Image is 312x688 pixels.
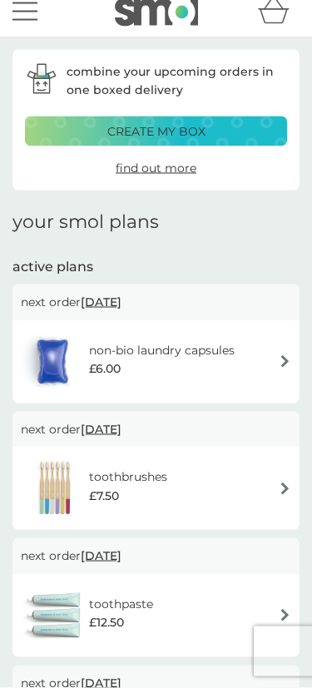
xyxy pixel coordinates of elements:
[21,293,291,311] p: next order
[89,487,119,505] span: £7.50
[25,116,287,146] button: create my box
[21,420,291,438] p: next order
[116,161,196,176] span: find out more
[21,459,89,517] img: toothbrushes
[67,62,287,100] p: combine your upcoming orders in one boxed delivery
[21,587,89,645] img: toothpaste
[89,468,167,486] h6: toothbrushes
[12,258,300,276] h2: active plans
[21,547,291,565] p: next order
[81,286,121,318] span: [DATE]
[107,122,206,141] p: create my box
[279,609,291,621] img: arrow right
[89,613,124,631] span: £12.50
[89,595,153,613] h6: toothpaste
[21,333,84,391] img: non-bio laundry capsules
[89,341,235,359] h6: non-bio laundry capsules
[81,413,121,445] span: [DATE]
[81,540,121,572] span: [DATE]
[116,159,196,177] a: find out more
[279,483,291,495] img: arrow right
[89,359,121,378] span: £6.00
[12,211,300,233] h1: your smol plans
[279,355,291,368] img: arrow right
